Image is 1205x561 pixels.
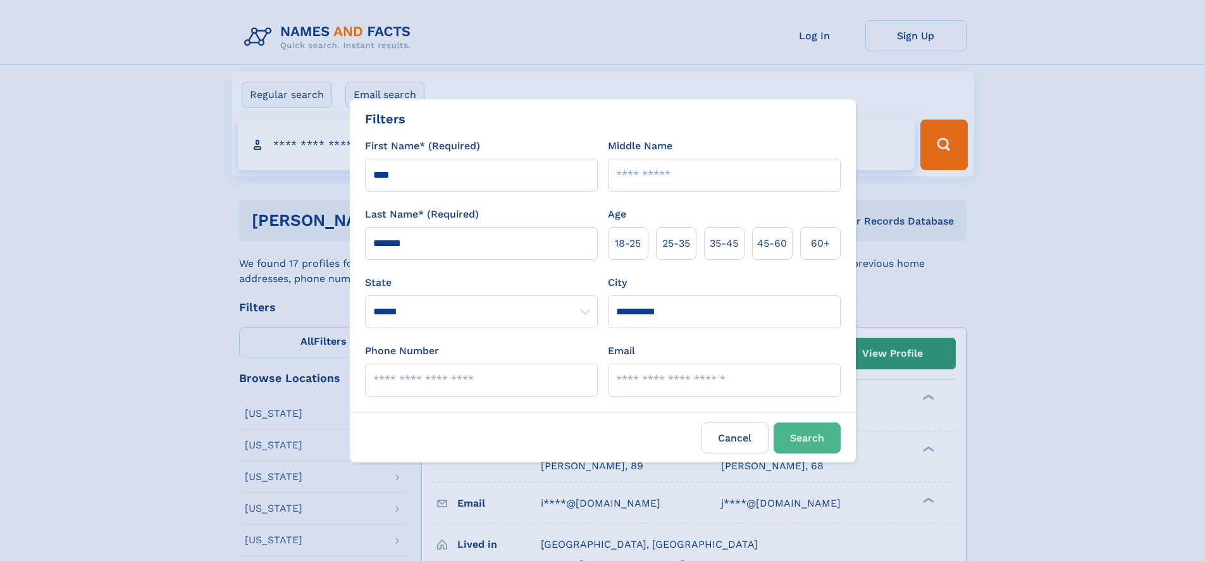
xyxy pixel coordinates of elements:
[615,236,641,251] span: 18‑25
[608,275,627,290] label: City
[365,343,439,359] label: Phone Number
[811,236,830,251] span: 60+
[662,236,690,251] span: 25‑35
[608,207,626,222] label: Age
[365,207,479,222] label: Last Name* (Required)
[365,275,598,290] label: State
[774,422,841,453] button: Search
[701,422,769,453] label: Cancel
[365,109,405,128] div: Filters
[365,139,480,154] label: First Name* (Required)
[757,236,787,251] span: 45‑60
[608,139,672,154] label: Middle Name
[710,236,738,251] span: 35‑45
[608,343,635,359] label: Email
